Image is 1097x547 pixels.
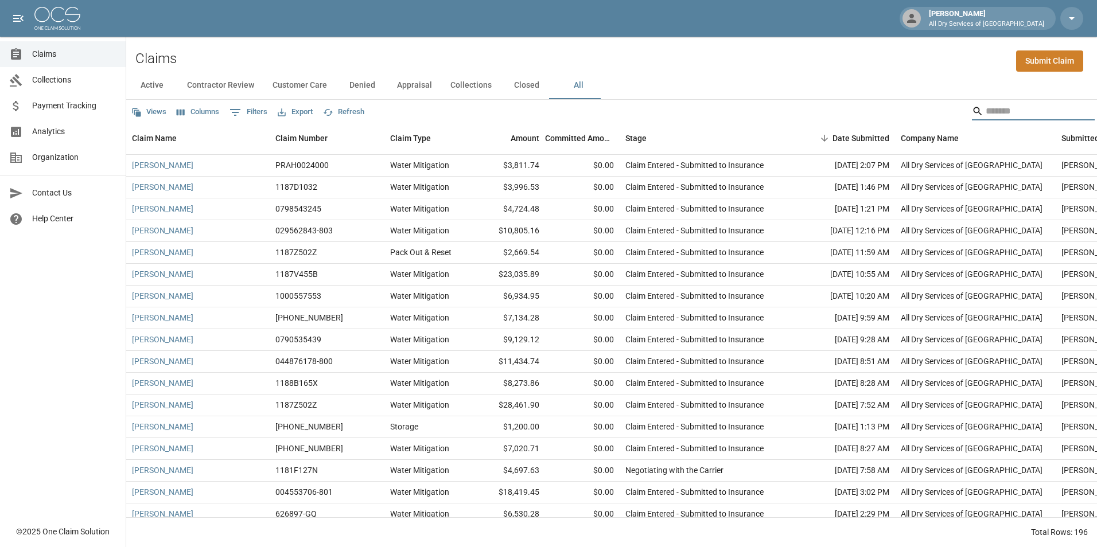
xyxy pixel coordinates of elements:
[545,242,620,264] div: $0.00
[32,151,116,163] span: Organization
[320,103,367,121] button: Refresh
[470,329,545,351] div: $9,129.12
[132,377,193,389] a: [PERSON_NAME]
[625,203,764,214] div: Claim Entered - Submitted to Insurance
[901,464,1042,476] div: All Dry Services of Atlanta
[470,307,545,329] div: $7,134.28
[275,103,316,121] button: Export
[545,122,614,154] div: Committed Amount
[901,122,959,154] div: Company Name
[32,126,116,138] span: Analytics
[545,416,620,438] div: $0.00
[470,286,545,307] div: $6,934.95
[929,19,1044,29] p: All Dry Services of [GEOGRAPHIC_DATA]
[625,312,764,323] div: Claim Entered - Submitted to Insurance
[336,72,388,99] button: Denied
[625,443,764,454] div: Claim Entered - Submitted to Insurance
[275,377,318,389] div: 1188B165X
[470,122,545,154] div: Amount
[545,307,620,329] div: $0.00
[1016,50,1083,72] a: Submit Claim
[441,72,501,99] button: Collections
[390,203,449,214] div: Water Mitigation
[132,464,193,476] a: [PERSON_NAME]
[792,220,895,242] div: [DATE] 12:16 PM
[32,100,116,112] span: Payment Tracking
[972,102,1095,123] div: Search
[32,187,116,199] span: Contact Us
[625,355,764,367] div: Claim Entered - Submitted to Insurance
[901,268,1042,280] div: All Dry Services of Atlanta
[545,460,620,482] div: $0.00
[625,247,764,258] div: Claim Entered - Submitted to Insurance
[470,155,545,177] div: $3,811.74
[924,8,1049,29] div: [PERSON_NAME]
[470,177,545,198] div: $3,996.53
[390,355,449,367] div: Water Mitigation
[470,482,545,503] div: $18,419.45
[792,503,895,525] div: [DATE] 2:29 PM
[275,355,333,367] div: 044876178-800
[545,286,620,307] div: $0.00
[901,421,1042,432] div: All Dry Services of Atlanta
[545,264,620,286] div: $0.00
[390,290,449,302] div: Water Mitigation
[132,122,177,154] div: Claim Name
[470,438,545,460] div: $7,020.71
[545,220,620,242] div: $0.00
[126,72,1097,99] div: dynamic tabs
[32,213,116,225] span: Help Center
[135,50,177,67] h2: Claims
[178,72,263,99] button: Contractor Review
[390,312,449,323] div: Water Mitigation
[275,225,333,236] div: 029562843-803
[275,247,317,258] div: 1187Z502Z
[390,247,452,258] div: Pack Out & Reset
[275,334,321,345] div: 0790535439
[901,443,1042,454] div: All Dry Services of Atlanta
[625,159,764,171] div: Claim Entered - Submitted to Insurance
[470,264,545,286] div: $23,035.89
[901,508,1042,519] div: All Dry Services of Atlanta
[625,486,764,498] div: Claim Entered - Submitted to Insurance
[275,443,343,454] div: 01-009-121288
[275,159,329,171] div: PRAH0024000
[390,122,431,154] div: Claim Type
[132,334,193,345] a: [PERSON_NAME]
[792,438,895,460] div: [DATE] 8:27 AM
[275,399,317,411] div: 1187Z502Z
[901,312,1042,323] div: All Dry Services of Atlanta
[470,460,545,482] div: $4,697.63
[34,7,80,30] img: ocs-logo-white-transparent.png
[470,220,545,242] div: $10,805.16
[32,74,116,86] span: Collections
[132,355,193,367] a: [PERSON_NAME]
[625,290,764,302] div: Claim Entered - Submitted to Insurance
[625,334,764,345] div: Claim Entered - Submitted to Insurance
[227,103,270,122] button: Show filters
[901,334,1042,345] div: All Dry Services of Atlanta
[390,377,449,389] div: Water Mitigation
[625,377,764,389] div: Claim Entered - Submitted to Insurance
[470,394,545,416] div: $28,461.90
[501,72,553,99] button: Closed
[545,155,620,177] div: $0.00
[174,103,222,121] button: Select columns
[132,399,193,411] a: [PERSON_NAME]
[833,122,889,154] div: Date Submitted
[792,373,895,394] div: [DATE] 8:28 AM
[132,247,193,258] a: [PERSON_NAME]
[792,242,895,264] div: [DATE] 11:59 AM
[545,503,620,525] div: $0.00
[132,159,193,171] a: [PERSON_NAME]
[132,443,193,454] a: [PERSON_NAME]
[545,394,620,416] div: $0.00
[625,464,723,476] div: Negotiating with the Carrier
[901,203,1042,214] div: All Dry Services of Atlanta
[901,159,1042,171] div: All Dry Services of Atlanta
[132,290,193,302] a: [PERSON_NAME]
[275,268,318,280] div: 1187V455B
[470,198,545,220] div: $4,724.48
[901,355,1042,367] div: All Dry Services of Atlanta
[625,122,647,154] div: Stage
